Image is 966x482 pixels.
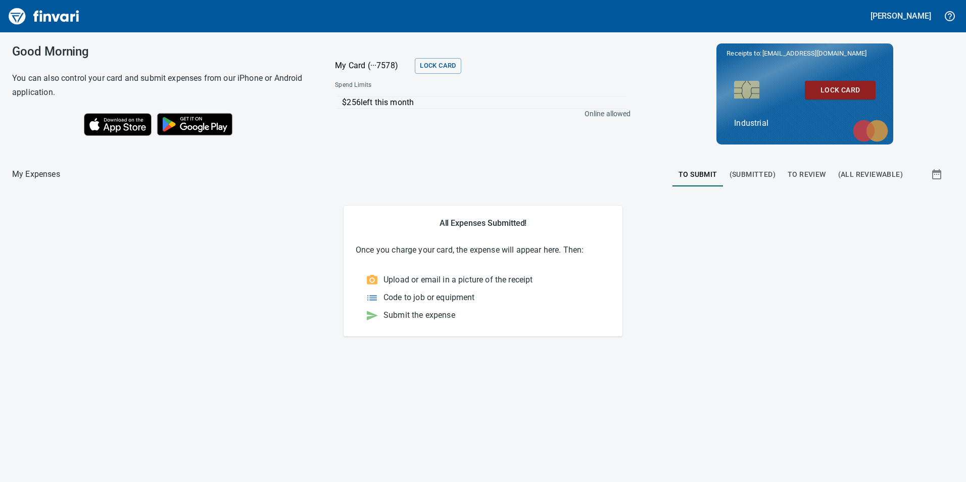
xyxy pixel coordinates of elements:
[788,168,826,181] span: To Review
[342,97,625,109] p: $256 left this month
[12,44,310,59] h3: Good Morning
[838,168,903,181] span: (All Reviewable)
[415,58,461,74] button: Lock Card
[868,8,934,24] button: [PERSON_NAME]
[335,60,411,72] p: My Card (···7578)
[335,80,500,90] span: Spend Limits
[813,84,867,97] span: Lock Card
[356,244,610,256] p: Once you charge your card, the expense will appear here. Then:
[805,81,876,100] button: Lock Card
[327,109,631,119] p: Online allowed
[383,274,533,286] p: Upload or email in a picture of the receipt
[761,49,867,58] span: [EMAIL_ADDRESS][DOMAIN_NAME]
[734,117,876,129] p: Industrial
[356,218,610,228] h5: All Expenses Submitted!
[12,168,60,180] nav: breadcrumb
[922,162,954,186] button: Show transactions within a particular date range
[12,168,60,180] p: My Expenses
[152,108,238,141] img: Get it on Google Play
[420,60,456,72] span: Lock Card
[6,4,82,28] img: Finvari
[12,71,310,100] h6: You can also control your card and submit expenses from our iPhone or Android application.
[730,168,776,181] span: (Submitted)
[727,49,883,59] p: Receipts to:
[871,11,931,21] h5: [PERSON_NAME]
[383,309,455,321] p: Submit the expense
[848,115,893,147] img: mastercard.svg
[383,292,475,304] p: Code to job or equipment
[679,168,717,181] span: To Submit
[84,113,152,136] img: Download on the App Store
